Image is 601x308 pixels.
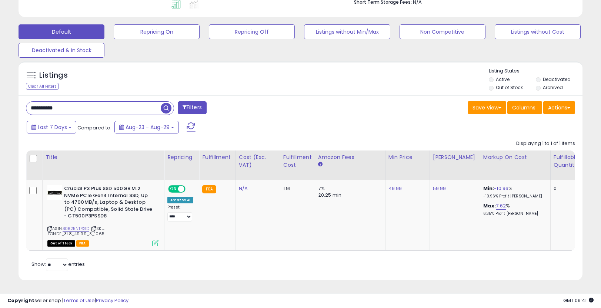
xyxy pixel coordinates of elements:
a: 7.62 [496,202,506,210]
small: FBA [202,185,216,193]
button: Actions [543,101,575,114]
button: Non Competitive [400,24,485,39]
a: Privacy Policy [96,297,128,304]
div: Clear All Filters [26,83,59,90]
a: N/A [239,185,248,192]
a: -10.96 [494,185,508,192]
div: Preset: [167,205,193,221]
button: Save View [468,101,506,114]
div: seller snap | | [7,297,128,304]
p: Listing States: [489,68,582,75]
span: All listings that are currently out of stock and unavailable for purchase on Amazon [47,240,75,247]
div: Displaying 1 to 1 of 1 items [516,140,575,147]
button: Aug-23 - Aug-29 [114,121,179,133]
span: Columns [512,104,535,111]
div: Cost (Exc. VAT) [239,153,277,169]
button: Last 7 Days [27,121,76,133]
div: Repricing [167,153,196,161]
button: Filters [178,101,207,114]
span: ON [169,186,178,192]
span: FBA [76,240,89,247]
button: Deactivated & In Stock [19,43,104,58]
div: £0.25 min [318,192,380,199]
div: Markup on Cost [483,153,547,161]
div: Min Price [388,153,427,161]
button: Repricing Off [209,24,295,39]
button: Columns [507,101,542,114]
a: Terms of Use [63,297,95,304]
a: 49.99 [388,185,402,192]
div: 7% [318,185,380,192]
img: 310VhurvvuL._SL40_.jpg [47,185,62,200]
small: Amazon Fees. [318,161,323,168]
span: Compared to: [77,124,111,131]
span: | SKU: ZONDE_31.8_49.99_3_1065 [47,226,105,237]
div: Amazon AI [167,197,193,203]
b: Min: [483,185,494,192]
button: Listings without Cost [495,24,581,39]
div: 1.91 [283,185,309,192]
label: Archived [543,84,563,91]
strong: Copyright [7,297,34,304]
a: 59.99 [433,185,446,192]
span: Last 7 Days [38,123,67,131]
p: -10.96% Profit [PERSON_NAME] [483,194,545,199]
span: OFF [184,186,196,192]
h5: Listings [39,70,68,81]
button: Repricing On [114,24,200,39]
label: Out of Stock [496,84,523,91]
div: Fulfillment [202,153,232,161]
span: 2025-09-6 09:41 GMT [563,297,594,304]
div: [PERSON_NAME] [433,153,477,161]
label: Active [496,76,510,82]
div: % [483,185,545,199]
b: Crucial P3 Plus SSD 500GB M.2 NVMe PCIe Gen4 Internal SSD, Up to 4700MB/s, Laptop & Desktop (PC) ... [64,185,154,221]
div: Fulfillment Cost [283,153,312,169]
span: Aug-23 - Aug-29 [126,123,170,131]
b: Max: [483,202,496,209]
div: Fulfillable Quantity [554,153,579,169]
div: ASIN: [47,185,158,246]
a: B0B25NTRGD [63,226,89,232]
button: Default [19,24,104,39]
th: The percentage added to the cost of goods (COGS) that forms the calculator for Min & Max prices. [480,150,550,180]
div: Amazon Fees [318,153,382,161]
label: Deactivated [543,76,571,82]
div: % [483,203,545,216]
button: Listings without Min/Max [304,24,390,39]
p: 6.35% Profit [PERSON_NAME] [483,211,545,216]
div: Title [46,153,161,161]
div: 0 [554,185,577,192]
span: Show: entries [31,261,85,268]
